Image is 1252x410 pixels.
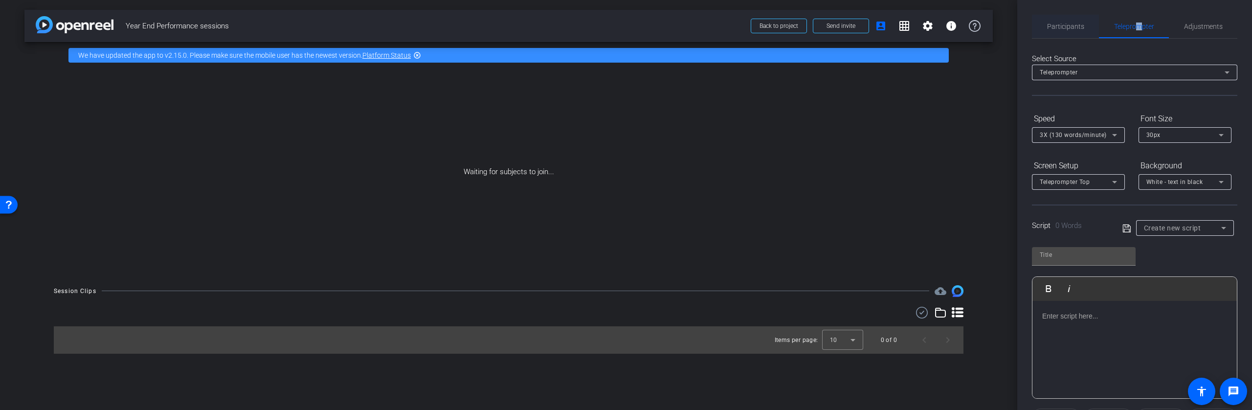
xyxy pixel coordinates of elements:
span: Destinations for your clips [935,285,946,297]
mat-icon: accessibility [1196,386,1207,397]
span: Send invite [827,22,855,30]
span: Create new script [1144,224,1201,232]
span: Teleprompter [1040,69,1077,76]
span: 0 Words [1055,221,1082,230]
div: Speed [1032,111,1125,127]
img: Session clips [952,285,963,297]
button: Previous page [913,328,936,352]
mat-icon: info [945,20,957,32]
mat-icon: message [1228,386,1239,397]
span: Year End Performance sessions [126,16,745,36]
button: Back to project [751,19,807,33]
a: Platform Status [362,51,411,59]
button: Next page [936,328,960,352]
div: Items per page: [775,335,818,345]
span: Adjustments [1184,23,1223,30]
img: app-logo [36,16,113,33]
button: Send invite [813,19,869,33]
div: Font Size [1139,111,1231,127]
mat-icon: grid_on [898,20,910,32]
div: Screen Setup [1032,158,1125,174]
div: Script [1032,220,1109,231]
mat-icon: highlight_off [413,51,421,59]
div: We have updated the app to v2.15.0. Please make sure the mobile user has the newest version. [68,48,949,63]
span: Teleprompter Top [1040,179,1090,185]
span: White - text in black [1146,179,1203,185]
button: Italic (⌘I) [1060,279,1078,298]
mat-icon: settings [922,20,934,32]
div: Session Clips [54,286,96,296]
button: Bold (⌘B) [1039,279,1058,298]
span: 30px [1146,132,1161,138]
span: Teleprompter [1114,23,1154,30]
span: 3X (130 words/minute) [1040,132,1107,138]
input: Title [1040,249,1128,261]
span: Back to project [760,23,798,29]
div: Select Source [1032,53,1237,65]
mat-icon: cloud_upload [935,285,946,297]
div: Background [1139,158,1231,174]
div: Waiting for subjects to join... [24,68,993,275]
span: Participants [1047,23,1084,30]
mat-icon: account_box [875,20,887,32]
div: 0 of 0 [881,335,897,345]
